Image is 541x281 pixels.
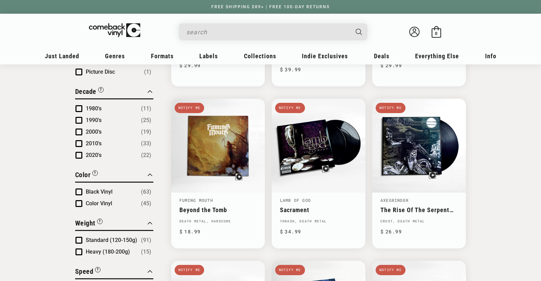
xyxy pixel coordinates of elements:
[75,87,96,96] span: Decade
[179,197,213,203] a: Fuming Mouth
[141,105,151,113] span: Number of products: (11)
[199,52,218,60] span: Labels
[141,116,151,124] span: Number of products: (25)
[75,219,95,227] span: Weight
[302,52,348,60] span: Indie Exclusives
[151,52,174,60] span: Formats
[86,129,102,135] span: 2000's
[380,197,409,203] a: Axegrinder
[244,52,276,60] span: Collections
[141,188,151,196] span: Number of products: (63)
[86,140,102,147] span: 2010's
[435,31,437,36] span: 0
[75,170,98,182] button: Filter by Color
[75,267,94,276] span: Speed
[141,139,151,148] span: Number of products: (33)
[179,206,257,213] a: Beyond the Tomb
[144,68,151,76] span: Number of products: (1)
[485,52,496,60] span: Info
[141,199,151,208] span: Number of products: (45)
[374,52,389,60] span: Deals
[86,200,112,207] span: Color Vinyl
[141,128,151,136] span: Number of products: (19)
[179,23,367,40] div: Search
[141,236,151,244] span: Number of products: (91)
[186,25,349,39] input: When autocomplete results are available use up and down arrows to review and enter to select
[75,171,91,179] span: Color
[45,52,79,60] span: Just Landed
[86,152,102,158] span: 2020's
[204,4,337,9] a: FREE SHIPPING $89+ | FREE 100-DAY RETURNS
[280,197,311,203] a: Lamb Of God
[75,86,104,98] button: Filter by Decade
[86,69,115,75] span: Picture Disc
[380,206,458,213] a: The Rise Of The Serpent Men
[86,105,102,112] span: 1980's
[141,151,151,159] span: Number of products: (22)
[86,248,130,255] span: Heavy (180-200g)
[86,188,113,195] span: Black Vinyl
[280,206,357,213] a: Sacrament
[350,23,368,40] button: Search
[75,266,101,278] button: Filter by Speed
[141,248,151,256] span: Number of products: (15)
[105,52,125,60] span: Genres
[415,52,459,60] span: Everything Else
[86,237,137,243] span: Standard (120-150g)
[86,117,102,123] span: 1990's
[75,218,103,230] button: Filter by Weight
